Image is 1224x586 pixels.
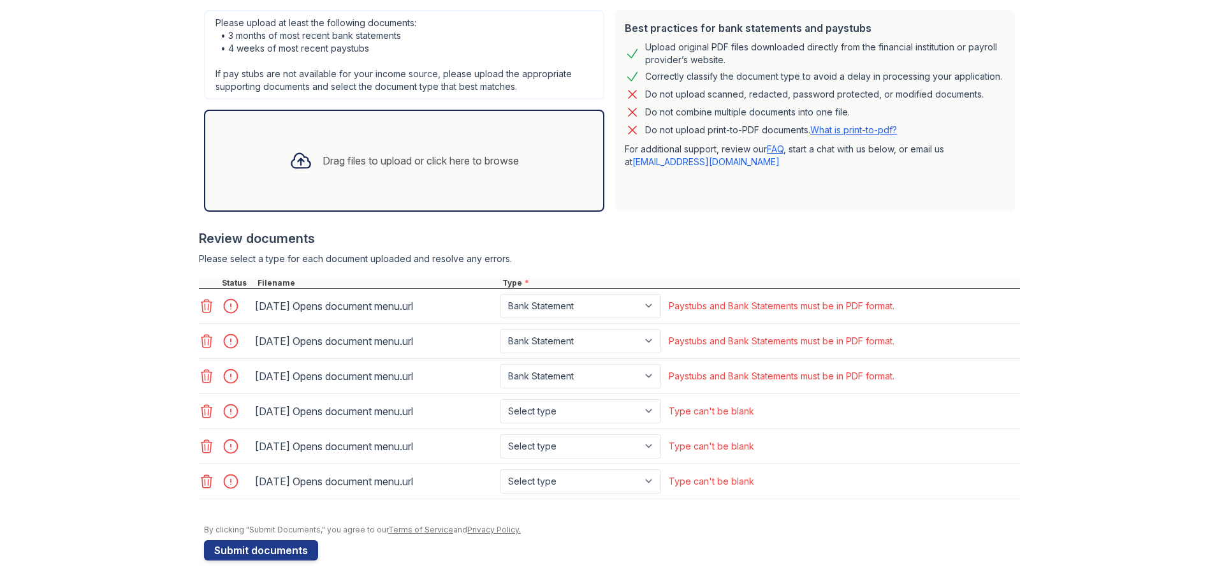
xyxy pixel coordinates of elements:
a: Terms of Service [388,525,453,534]
div: Review documents [199,230,1020,247]
div: Best practices for bank statements and paystubs [625,20,1005,36]
div: Type [500,278,1020,288]
div: Filename [255,278,500,288]
div: Paystubs and Bank Statements must be in PDF format. [669,370,894,383]
div: Status [219,278,255,288]
div: Upload original PDF files downloaded directly from the financial institution or payroll provider’... [645,41,1005,66]
div: By clicking "Submit Documents," you agree to our and [204,525,1020,535]
div: Do not upload scanned, redacted, password protected, or modified documents. [645,87,984,102]
div: Please upload at least the following documents: • 3 months of most recent bank statements • 4 wee... [204,10,604,99]
a: FAQ [767,143,783,154]
p: Do not upload print-to-PDF documents. [645,124,897,136]
a: [EMAIL_ADDRESS][DOMAIN_NAME] [632,156,780,167]
div: [DATE] Opens document menu.url [255,436,495,457]
div: Please select a type for each document uploaded and resolve any errors. [199,253,1020,265]
div: Correctly classify the document type to avoid a delay in processing your application. [645,69,1002,84]
div: Do not combine multiple documents into one file. [645,105,850,120]
a: Privacy Policy. [467,525,521,534]
a: What is print-to-pdf? [810,124,897,135]
div: [DATE] Opens document menu.url [255,471,495,492]
div: Paystubs and Bank Statements must be in PDF format. [669,300,894,312]
div: [DATE] Opens document menu.url [255,401,495,421]
div: [DATE] Opens document menu.url [255,366,495,386]
div: Type can't be blank [669,405,754,418]
p: For additional support, review our , start a chat with us below, or email us at [625,143,1005,168]
div: Type can't be blank [669,440,754,453]
div: Paystubs and Bank Statements must be in PDF format. [669,335,894,348]
div: Type can't be blank [669,475,754,488]
div: [DATE] Opens document menu.url [255,296,495,316]
button: Submit documents [204,540,318,560]
div: Drag files to upload or click here to browse [323,153,519,168]
div: [DATE] Opens document menu.url [255,331,495,351]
